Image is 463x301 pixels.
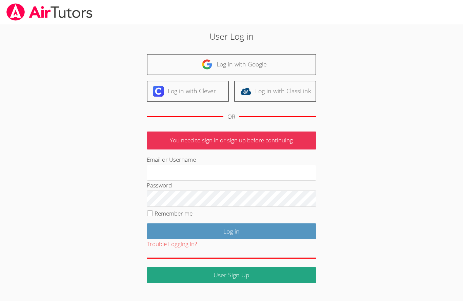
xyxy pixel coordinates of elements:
[240,86,251,97] img: classlink-logo-d6bb404cc1216ec64c9a2012d9dc4662098be43eaf13dc465df04b49fa7ab582.svg
[147,181,172,189] label: Password
[153,86,164,97] img: clever-logo-6eab21bc6e7a338710f1a6ff85c0baf02591cd810cc4098c63d3a4b26e2feb20.svg
[202,59,213,70] img: google-logo-50288ca7cdecda66e5e0955fdab243c47b7ad437acaf1139b6f446037453330a.svg
[147,81,229,102] a: Log in with Clever
[234,81,316,102] a: Log in with ClassLink
[147,54,316,75] a: Log in with Google
[6,3,93,21] img: airtutors_banner-c4298cdbf04f3fff15de1276eac7730deb9818008684d7c2e4769d2f7ddbe033.png
[147,267,316,283] a: User Sign Up
[147,239,197,249] button: Trouble Logging In?
[227,112,235,122] div: OR
[106,30,357,43] h2: User Log in
[155,209,193,217] label: Remember me
[147,156,196,163] label: Email or Username
[147,223,316,239] input: Log in
[147,132,316,149] p: You need to sign in or sign up before continuing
